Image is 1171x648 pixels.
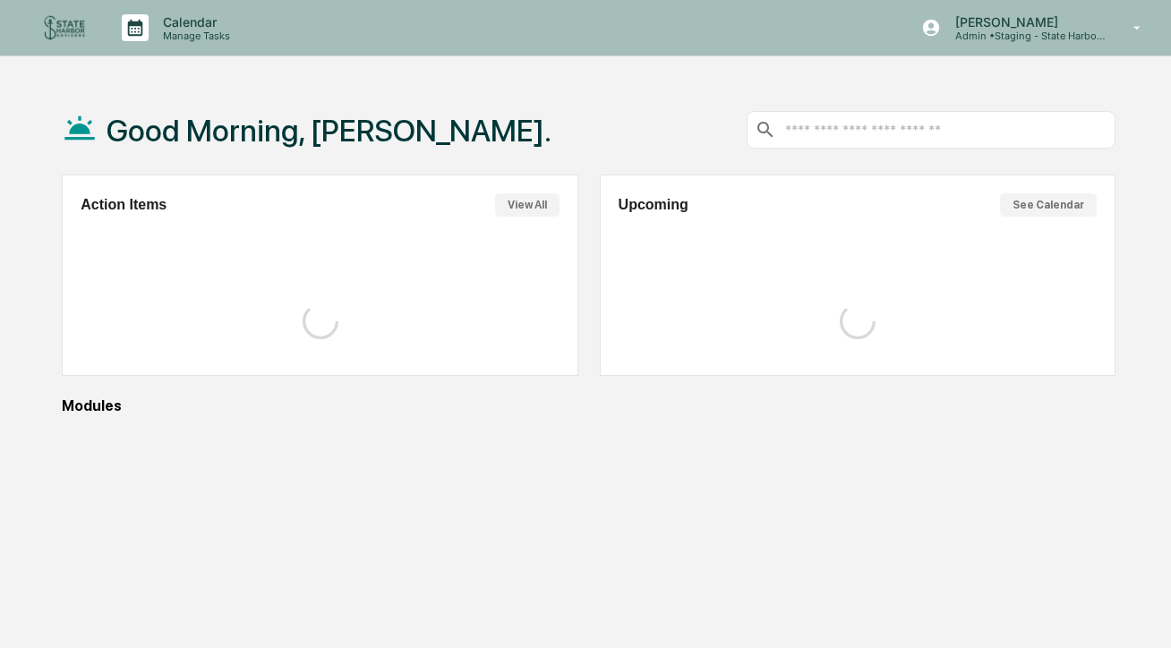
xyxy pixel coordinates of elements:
button: See Calendar [1000,193,1097,217]
h2: Upcoming [619,197,688,213]
h2: Action Items [81,197,167,213]
div: Modules [62,397,1115,414]
p: Calendar [149,14,239,30]
h1: Good Morning, [PERSON_NAME]. [107,113,551,149]
p: Manage Tasks [149,30,239,42]
button: View All [495,193,560,217]
img: logo [43,6,86,49]
p: Admin • Staging - State Harbor Advisors [941,30,1107,42]
p: [PERSON_NAME] [941,14,1107,30]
